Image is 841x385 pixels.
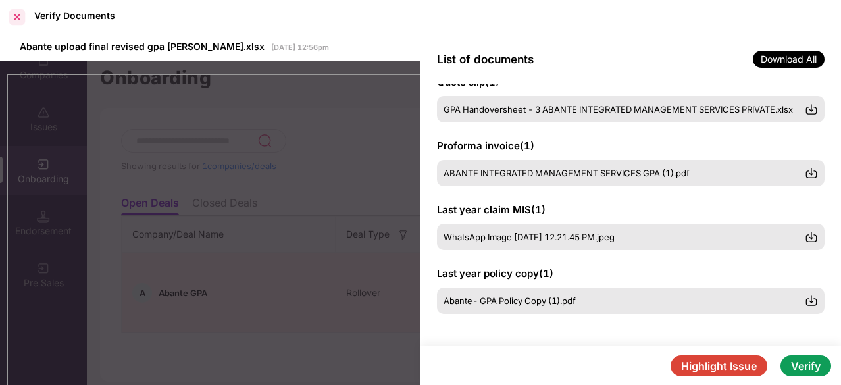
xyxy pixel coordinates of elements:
[753,51,825,68] span: Download All
[437,203,546,216] span: Last year claim MIS ( 1 )
[444,104,793,115] span: GPA Handoversheet - 3 ABANTE INTEGRATED MANAGEMENT SERVICES PRIVATE.xlsx
[805,230,818,244] img: svg+xml;base64,PHN2ZyBpZD0iRG93bmxvYWQtMzJ4MzIiIHhtbG5zPSJodHRwOi8vd3d3LnczLm9yZy8yMDAwL3N2ZyIgd2...
[444,295,576,306] span: Abante- GPA Policy Copy (1).pdf
[437,267,553,280] span: Last year policy copy ( 1 )
[20,41,265,52] span: Abante upload final revised gpa [PERSON_NAME].xlsx
[437,140,534,152] span: Proforma invoice ( 1 )
[271,43,329,52] span: [DATE] 12:56pm
[437,53,534,66] span: List of documents
[444,232,615,242] span: WhatsApp Image [DATE] 12.21.45 PM.jpeg
[671,355,767,376] button: Highlight Issue
[444,168,690,178] span: ABANTE INTEGRATED MANAGEMENT SERVICES GPA (1).pdf
[780,355,831,376] button: Verify
[805,103,818,116] img: svg+xml;base64,PHN2ZyBpZD0iRG93bmxvYWQtMzJ4MzIiIHhtbG5zPSJodHRwOi8vd3d3LnczLm9yZy8yMDAwL3N2ZyIgd2...
[805,167,818,180] img: svg+xml;base64,PHN2ZyBpZD0iRG93bmxvYWQtMzJ4MzIiIHhtbG5zPSJodHRwOi8vd3d3LnczLm9yZy8yMDAwL3N2ZyIgd2...
[805,294,818,307] img: svg+xml;base64,PHN2ZyBpZD0iRG93bmxvYWQtMzJ4MzIiIHhtbG5zPSJodHRwOi8vd3d3LnczLm9yZy8yMDAwL3N2ZyIgd2...
[34,10,115,21] div: Verify Documents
